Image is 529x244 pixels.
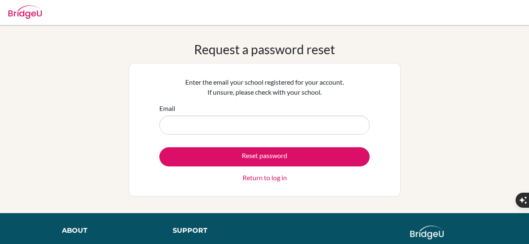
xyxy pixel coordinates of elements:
div: Support [173,226,256,236]
button: Reset password [159,147,370,166]
a: Return to log in [243,173,287,183]
p: Enter the email your school registered for your account. If unsure, please check with your school. [159,77,370,97]
img: logo_white@2x-f4f0deed5e89b7ecb1c2cc34c3e3d731f90f0f143d5ea2071677605dd97b5244.png [410,226,444,239]
h1: Request a password reset [194,42,335,57]
div: About [62,226,154,236]
label: Email [159,103,175,113]
img: Bridge-U [8,5,42,19]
